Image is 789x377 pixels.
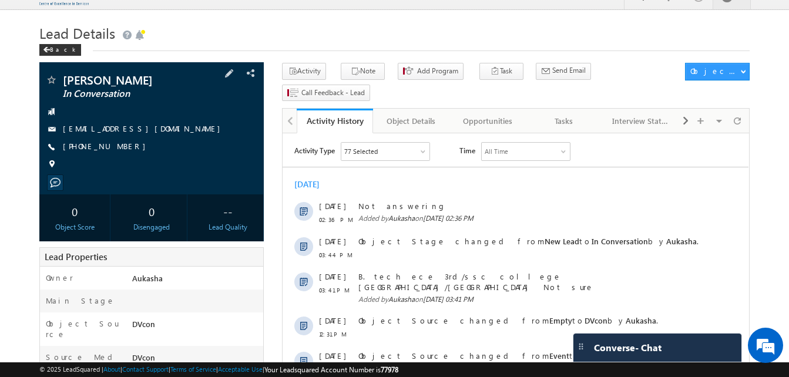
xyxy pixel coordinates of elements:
span: [PERSON_NAME] [63,74,201,86]
div: Back [39,44,81,56]
button: Task [479,63,523,80]
span: Aukasha [106,161,132,170]
img: carter-drag [576,342,586,351]
a: Acceptable Use [218,365,263,373]
span: [DATE] [36,304,63,315]
span: 03:41 PM [36,152,72,162]
span: In Conversation [309,103,365,113]
div: Lead Quality [196,222,260,233]
span: Lead Details [39,23,115,42]
span: Activity Type [12,9,52,26]
button: Activity [282,63,326,80]
span: Automation [103,253,161,262]
div: Minimize live chat window [193,6,221,34]
button: Call Feedback - Lead [282,85,370,102]
span: [DATE] [36,138,63,149]
a: Back [39,43,87,53]
span: Sent email with subject [76,253,296,262]
img: d_60004797649_company_0_60004797649 [20,62,49,77]
span: [DATE] 02:36 PM [140,80,191,89]
span: DVcon [302,182,325,192]
span: Empty [267,182,290,192]
span: Aukasha [106,80,132,89]
textarea: Type your message and hit 'Enter' [15,109,214,283]
div: 0 [42,200,107,222]
a: Activity History [297,109,373,133]
div: 0 [119,200,184,222]
span: Event [267,217,287,227]
div: [DATE] [12,46,50,56]
span: Object Source changed from to by . [76,182,375,192]
div: DVcon [129,352,263,368]
span: New Lead [262,103,297,113]
span: Aukasha [343,182,374,192]
a: Contact Support [122,365,169,373]
span: [PHONE_NUMBER] [63,141,152,153]
div: Sales Activity,Program,Email Bounced,Email Link Clicked,Email Marked Spam & 72 more.. [59,9,147,27]
div: Tasks [536,114,592,128]
button: Send Email [536,63,591,80]
span: Call Feedback - Lead [301,87,365,98]
span: Lead Properties [45,251,107,262]
a: Interview Status [603,109,679,133]
a: Terms of Service [170,365,216,373]
label: Source Medium [46,352,121,373]
span: Added by on [76,80,417,90]
label: Object Source [46,318,121,339]
div: All Time [202,13,226,23]
span: Aukasha [384,103,414,113]
div: Object Actions [690,66,740,76]
span: 77978 [381,365,398,374]
span: Object Source changed from to by . [76,217,372,227]
span: Aukasha [132,273,163,283]
span: [DATE] 03:41 PM [140,161,191,170]
span: [DATE] [36,253,63,263]
div: Disengaged [119,222,184,233]
em: Start Chat [160,293,213,309]
button: Note [341,63,385,80]
span: 12:25 PM [36,231,72,241]
a: [EMAIL_ADDRESS][DOMAIN_NAME] [63,123,226,133]
div: Opportunities [459,114,516,128]
span: [DATE] [36,103,63,113]
button: Add Program [398,63,464,80]
span: Added by on [76,161,417,171]
span: Aukasha [340,217,371,227]
div: Object Score [42,222,107,233]
span: [DATE] [36,68,63,78]
span: In Conversation [63,88,201,100]
span: [DATE] [36,217,63,228]
span: 03:44 PM [36,116,72,127]
div: 77 Selected [62,13,95,23]
div: by [PERSON_NAME]<[EMAIL_ADDRESS][DOMAIN_NAME]>. [76,253,417,294]
a: About [103,365,120,373]
a: Opportunities [450,109,526,133]
span: [DATE] [36,182,63,193]
span: Converse - Chat [594,342,662,353]
div: DVcon [129,318,263,335]
span: Your Leadsquared Account Number is [264,365,398,374]
span: 12:12 PM [36,266,72,277]
span: B. tech ece 3rd/ssc college [GEOGRAPHIC_DATA]/[GEOGRAPHIC_DATA] Not sure [76,138,417,159]
span: Dynamic Form Submission: was submitted by Aukasha [76,304,417,325]
div: -- [196,200,260,222]
div: Activity History [305,115,364,126]
span: 02:36 PM [36,81,72,92]
span: Empty [299,217,322,227]
span: Add Program [417,66,458,76]
span: Send Email [552,65,586,76]
a: Tasks [526,109,603,133]
span: © 2025 LeadSquared | | | | | [39,364,398,375]
div: Interview Status [612,114,669,128]
label: Owner [46,272,73,283]
button: Object Actions [685,63,750,80]
span: Dynamic Form [250,304,331,314]
span: Time [177,9,193,26]
span: 12:11 PM [36,318,72,328]
div: Chat with us now [61,62,197,77]
span: Object Stage changed from to by . [76,103,416,113]
span: 12:31 PM [36,196,72,206]
label: Main Stage [46,295,115,306]
span: Not answering [76,68,417,78]
span: Welcome to the Executive MTech in VLSI Design - Your Journey Begins Now! [76,253,412,284]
